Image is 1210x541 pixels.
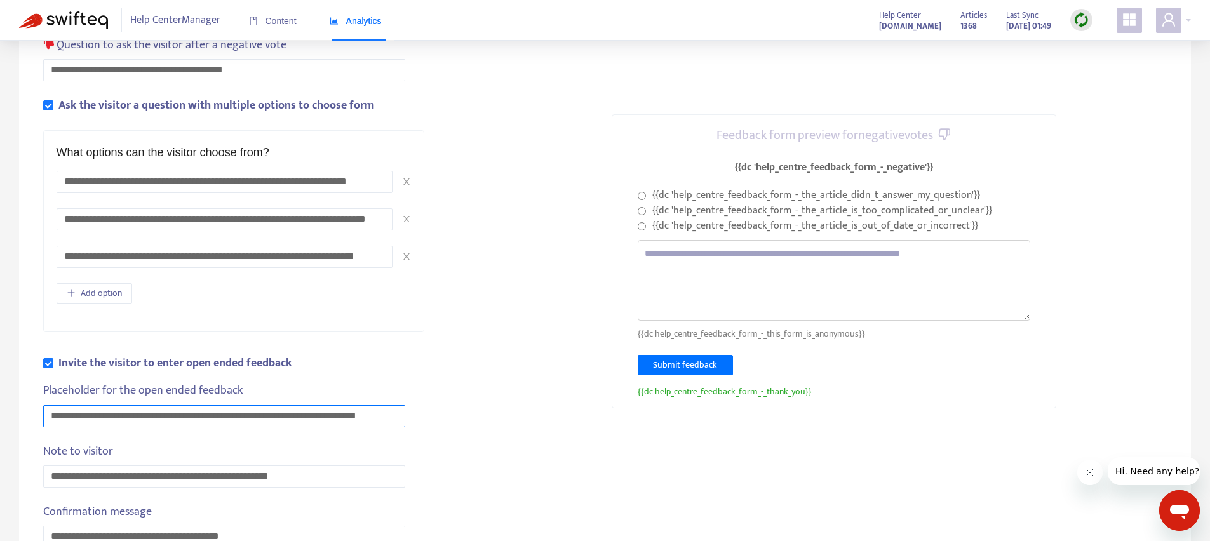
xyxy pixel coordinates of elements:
a: [DOMAIN_NAME] [879,18,941,33]
input: Note to visitor [43,465,405,488]
span: book [249,17,258,25]
span: Content [249,16,297,26]
button: Add option [57,283,132,304]
div: {{dc 'help_centre_feedback_form_-_negative'}} [735,160,933,175]
span: close [402,252,411,261]
label: {{dc 'help_centre_feedback_form_-_the_article_is_out_of_date_or_incorrect'}} [652,218,978,234]
strong: 1368 [960,19,977,33]
label: {{dc 'help_centre_feedback_form_-_the_article_didn_t_answer_my_question'}} [652,188,980,203]
div: Question to ask the visitor after a negative vote [43,36,287,54]
span: Last Sync [1006,8,1039,22]
b: Ask the visitor a question with multiple options to choose form [58,96,374,115]
h4: Feedback form preview for negative votes [716,128,951,143]
span: Add option [81,286,122,300]
iframe: Button to launch messaging window [1159,490,1200,531]
input: Placeholder for the open ended feedback [43,405,405,427]
span: area-chart [330,17,339,25]
span: appstore [1122,12,1137,27]
label: Confirmation message [43,503,161,521]
button: Submit feedback [638,355,733,375]
span: Articles [960,8,987,22]
div: What options can the visitor choose from? [57,144,269,161]
span: close [402,177,411,186]
iframe: Message from company [1108,457,1200,485]
strong: [DATE] 01:49 [1006,19,1051,33]
label: Placeholder for the open ended feedback [43,382,252,399]
label: {{dc 'help_centre_feedback_form_-_the_article_is_too_complicated_or_unclear'}} [652,203,992,218]
label: Note to visitor [43,443,122,460]
span: plus [67,288,76,297]
iframe: Close message [1077,460,1103,485]
p: {{dc help_centre_feedback_form_-_this_form_is_anonymous}} [638,327,1030,340]
span: Analytics [330,16,382,26]
span: close [402,215,411,224]
span: Submit feedback [653,358,717,372]
p: {{dc help_centre_feedback_form_-_thank_you}} [638,385,1030,398]
span: Help Center [879,8,921,22]
b: Invite the visitor to enter open ended feedback [58,354,292,373]
img: sync.dc5367851b00ba804db3.png [1073,12,1089,28]
span: Help Center Manager [130,8,220,32]
span: dislike [43,38,55,50]
img: Swifteq [19,11,108,29]
strong: [DOMAIN_NAME] [879,19,941,33]
span: user [1161,12,1176,27]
